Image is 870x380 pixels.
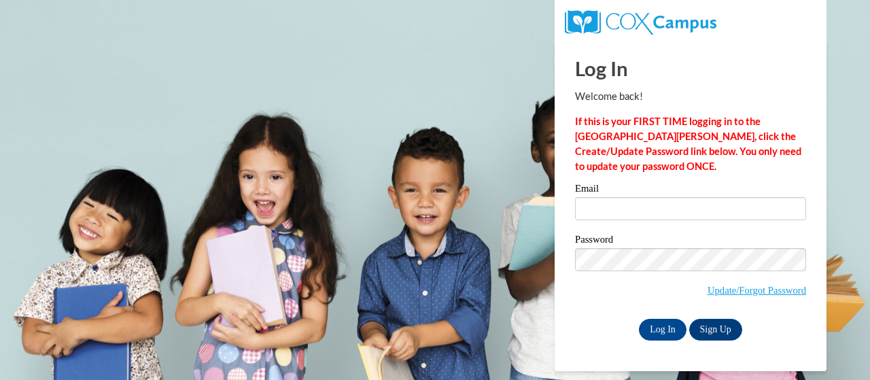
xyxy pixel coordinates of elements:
[575,54,806,82] h1: Log In
[689,319,742,341] a: Sign Up
[639,319,686,341] input: Log In
[575,116,801,172] strong: If this is your FIRST TIME logging in to the [GEOGRAPHIC_DATA][PERSON_NAME], click the Create/Upd...
[708,285,806,296] a: Update/Forgot Password
[575,184,806,197] label: Email
[575,89,806,104] p: Welcome back!
[575,235,806,248] label: Password
[565,10,716,35] img: COX Campus
[565,16,716,27] a: COX Campus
